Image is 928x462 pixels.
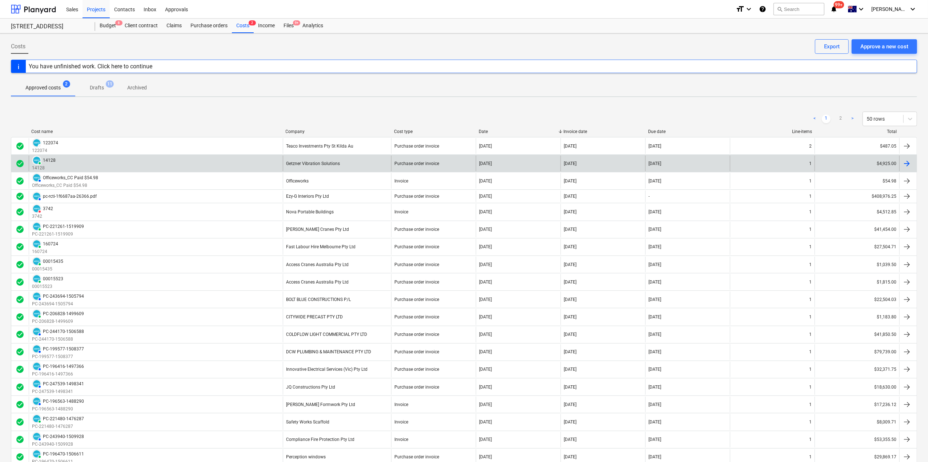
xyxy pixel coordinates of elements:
div: [DATE] [564,349,577,354]
div: Invoice has been synced with Xero and its status is currently AUTHORISED [32,192,41,201]
div: Invoice [394,419,408,425]
div: DCW PLUMBING & MAINTENANCE PTY LTD [286,349,371,354]
p: PC-221261-1519909 [32,231,84,237]
img: xero.svg [33,345,40,353]
div: Invoice was approved [16,347,24,356]
div: 1 [809,314,812,320]
div: Purchase orders [186,19,232,33]
img: xero.svg [33,433,40,440]
div: Purchase order invoice [394,227,439,232]
div: [DATE] [564,332,577,337]
div: Purchase order invoice [394,161,439,166]
div: [DATE] [648,349,661,354]
div: Officeworks_CC Paid $54.98 [43,175,98,180]
span: 11 [106,80,114,88]
div: [DATE] [648,314,661,320]
iframe: Chat Widget [892,427,928,462]
div: Officeworks [286,178,309,184]
span: check_circle [16,400,24,409]
div: Invoice has been synced with Xero and its status is currently PAID [32,414,41,423]
div: Invoice was approved [16,453,24,461]
div: [DATE] [648,161,661,166]
div: Fast Labour Hire Melbourne Pty Ltd [286,244,355,249]
div: Invoice has been synced with Xero and its status is currently AUTHORISED [32,397,41,406]
a: Costs2 [232,19,254,33]
div: 1 [809,178,812,184]
a: Budget8 [95,19,120,33]
div: 00015435 [43,259,63,264]
div: $27,504.71 [815,239,899,255]
div: [DATE] [648,244,661,249]
div: $22,504.03 [815,292,899,307]
a: Analytics [298,19,328,33]
img: xero.svg [33,380,40,387]
div: Invoice was approved [16,400,24,409]
div: $1,039.50 [815,257,899,272]
div: 14128 [43,158,56,163]
button: Approve a new cost [852,39,917,54]
p: Archived [127,84,147,92]
img: xero.svg [33,415,40,422]
div: 160724 [43,241,58,246]
div: 1 [809,332,812,337]
div: PC-243694-1505794 [43,294,84,299]
p: PC-247539-1498341 [32,389,84,395]
div: Invoice has been synced with Xero and its status is currently PAID [32,222,41,231]
div: Invoice has been synced with Xero and its status is currently AUTHORISED [32,173,41,182]
div: [PERSON_NAME] Cranes Pty Ltd [286,227,349,232]
div: [DATE] [479,314,492,320]
div: 1 [809,194,812,199]
div: $4,925.00 [815,156,899,171]
div: 1 [809,367,812,372]
a: Next page [848,115,857,123]
img: xero.svg [33,258,40,265]
div: 122074 [43,140,58,145]
div: PC-196563-1488290 [43,399,84,404]
span: 2 [63,80,70,88]
div: 1 [809,262,812,267]
span: check_circle [16,208,24,216]
div: $79,739.00 [815,344,899,360]
div: [DATE] [564,209,577,214]
div: 00015523 [43,276,63,281]
div: PC-243940-1509928 [43,434,84,439]
div: Invoice was approved [16,295,24,304]
a: Income [254,19,279,33]
div: COLDFLOW LIGHT COMMERCIAL PTY LTD [286,332,367,337]
i: keyboard_arrow_down [857,5,865,13]
div: Invoice was approved [16,177,24,185]
div: [DATE] [564,437,577,442]
div: [PERSON_NAME] Formwork Pty Ltd [286,402,355,407]
div: $487.05 [815,138,899,154]
div: Teaco Investments Pty St Kilda Au [286,144,353,149]
div: [DATE] [479,297,492,302]
div: Compliance Fire Protection Pty Ltd [286,437,354,442]
div: $32,371.75 [815,362,899,377]
span: check_circle [16,278,24,286]
div: Date [479,129,558,134]
div: Getzner Vibration Solutions [286,161,340,166]
img: xero.svg [33,363,40,370]
div: Invoice has been synced with Xero and its status is currently PAID [32,274,41,284]
div: Invoice was approved [16,435,24,444]
img: xero.svg [33,223,40,230]
div: Due date [648,129,727,134]
div: Invoice was approved [16,208,24,216]
span: check_circle [16,260,24,269]
div: [DATE] [479,144,492,149]
i: Knowledge base [759,5,766,13]
div: Purchase order invoice [394,314,439,320]
p: PC-196563-1488290 [32,406,84,412]
span: 9+ [293,20,300,25]
div: Invoice [394,209,408,214]
div: [DATE] [564,314,577,320]
div: CITYWIDE PRECAST PTY LTD [286,314,343,320]
div: pc-rcti-1f6687aa-26366.pdf [43,194,97,199]
div: $17,236.12 [815,397,899,412]
div: [DATE] [648,367,661,372]
a: Client contract [120,19,162,33]
div: PC-221480-1476287 [43,416,84,421]
div: [DATE] [479,367,492,372]
div: PC-247539-1498341 [43,381,84,386]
